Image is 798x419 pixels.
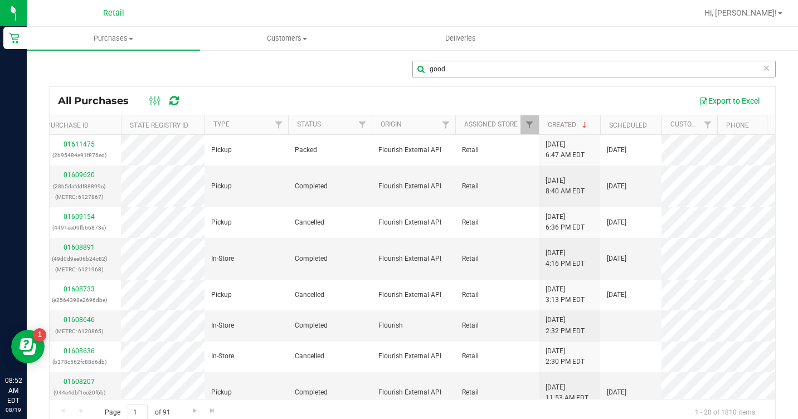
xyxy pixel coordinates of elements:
[44,326,114,337] p: (METRC: 6120865)
[430,33,491,43] span: Deliveries
[378,181,441,192] span: Flourish External API
[44,357,114,367] p: (b378c562fc88d6db)
[462,320,479,331] span: Retail
[297,120,321,128] a: Status
[295,351,324,362] span: Cancelled
[546,248,585,269] span: [DATE] 4:16 PM EDT
[295,181,328,192] span: Completed
[546,139,585,160] span: [DATE] 6:47 AM EDT
[295,320,328,331] span: Completed
[58,95,140,107] span: All Purchases
[546,315,585,336] span: [DATE] 2:32 PM EDT
[607,217,626,228] span: [DATE]
[378,290,441,300] span: Flourish External API
[64,243,95,251] a: 01608891
[33,328,46,342] iframe: Resource center unread badge
[201,33,373,43] span: Customers
[44,295,114,305] p: (e2564398e2696dbe)
[462,181,479,192] span: Retail
[44,181,114,192] p: (28b5dafddf88899c)
[64,171,95,179] a: 01609620
[699,115,717,134] a: Filter
[378,217,441,228] span: Flourish External API
[211,181,232,192] span: Pickup
[295,217,324,228] span: Cancelled
[670,120,705,128] a: Customer
[704,8,777,17] span: Hi, [PERSON_NAME]!
[295,290,324,300] span: Cancelled
[464,120,518,128] a: Assigned Store
[353,115,372,134] a: Filter
[211,290,232,300] span: Pickup
[44,150,114,160] p: (2b95484e91f876ed)
[609,121,647,129] a: Scheduled
[44,254,114,264] p: (49d0d9ee06b24c82)
[44,222,114,233] p: (4491ee09fb66873e)
[607,290,626,300] span: [DATE]
[64,285,95,293] a: 01608733
[213,120,230,128] a: Type
[378,387,441,398] span: Flourish External API
[412,61,776,77] input: Search Purchase ID, Original ID, State Registry ID or Customer Name...
[548,121,589,129] a: Created
[546,212,585,233] span: [DATE] 6:36 PM EDT
[46,121,89,129] a: Purchase ID
[295,387,328,398] span: Completed
[8,32,20,43] inline-svg: Retail
[378,351,441,362] span: Flourish External API
[187,404,203,419] a: Go to the next page
[130,121,188,129] a: State Registry ID
[762,61,770,75] span: Clear
[437,115,455,134] a: Filter
[200,27,373,50] a: Customers
[462,290,479,300] span: Retail
[520,115,539,134] a: Filter
[726,121,749,129] a: Phone
[607,181,626,192] span: [DATE]
[11,330,45,363] iframe: Resource center
[295,145,317,155] span: Packed
[546,176,585,197] span: [DATE] 8:40 AM EDT
[211,387,232,398] span: Pickup
[546,346,585,367] span: [DATE] 2:30 PM EDT
[211,320,234,331] span: In-Store
[462,387,479,398] span: Retail
[5,406,22,414] p: 08/19
[44,398,114,409] p: (METRC: 6120199)
[381,120,402,128] a: Origin
[374,27,547,50] a: Deliveries
[378,320,403,331] span: Flourish
[607,145,626,155] span: [DATE]
[44,264,114,275] p: (METRC: 6121968)
[295,254,328,264] span: Completed
[64,347,95,355] a: 01608636
[462,145,479,155] span: Retail
[64,140,95,148] a: 01611475
[546,284,585,305] span: [DATE] 3:13 PM EDT
[64,316,95,324] a: 01608646
[27,27,200,50] a: Purchases
[44,387,114,398] p: (944e4dbf1cc20f6b)
[27,33,200,43] span: Purchases
[378,145,441,155] span: Flourish External API
[270,115,288,134] a: Filter
[546,382,588,403] span: [DATE] 11:53 AM EDT
[64,378,95,386] a: 01608207
[211,217,232,228] span: Pickup
[692,91,767,110] button: Export to Excel
[103,8,124,18] span: Retail
[205,404,221,419] a: Go to the last page
[211,254,234,264] span: In-Store
[211,145,232,155] span: Pickup
[64,213,95,221] a: 01609154
[607,387,626,398] span: [DATE]
[462,217,479,228] span: Retail
[607,254,626,264] span: [DATE]
[462,351,479,362] span: Retail
[211,351,234,362] span: In-Store
[44,192,114,202] p: (METRC: 6127867)
[462,254,479,264] span: Retail
[5,376,22,406] p: 08:52 AM EDT
[378,254,441,264] span: Flourish External API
